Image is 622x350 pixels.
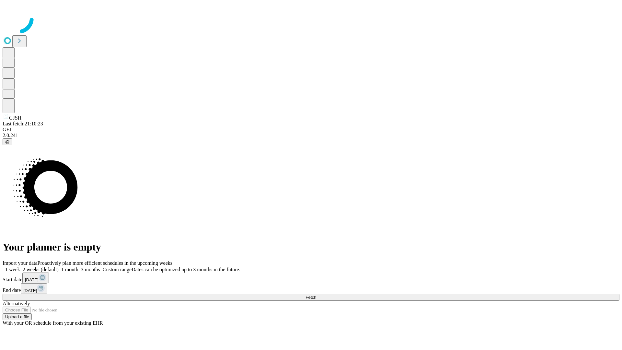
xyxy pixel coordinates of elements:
[21,283,47,294] button: [DATE]
[305,295,316,300] span: Fetch
[3,313,32,320] button: Upload a file
[3,294,619,301] button: Fetch
[5,267,20,272] span: 1 week
[23,267,59,272] span: 2 weeks (default)
[3,127,619,133] div: GEI
[23,288,37,293] span: [DATE]
[61,267,78,272] span: 1 month
[22,273,49,283] button: [DATE]
[3,138,12,145] button: @
[3,320,103,326] span: With your OR schedule from your existing EHR
[3,283,619,294] div: End date
[3,301,30,306] span: Alternatively
[3,121,43,126] span: Last fetch: 21:10:23
[81,267,100,272] span: 3 months
[25,277,39,282] span: [DATE]
[3,241,619,253] h1: Your planner is empty
[5,139,10,144] span: @
[38,260,174,266] span: Proactively plan more efficient schedules in the upcoming weeks.
[9,115,21,121] span: GJSH
[3,133,619,138] div: 2.0.241
[132,267,240,272] span: Dates can be optimized up to 3 months in the future.
[103,267,132,272] span: Custom range
[3,260,38,266] span: Import your data
[3,273,619,283] div: Start date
